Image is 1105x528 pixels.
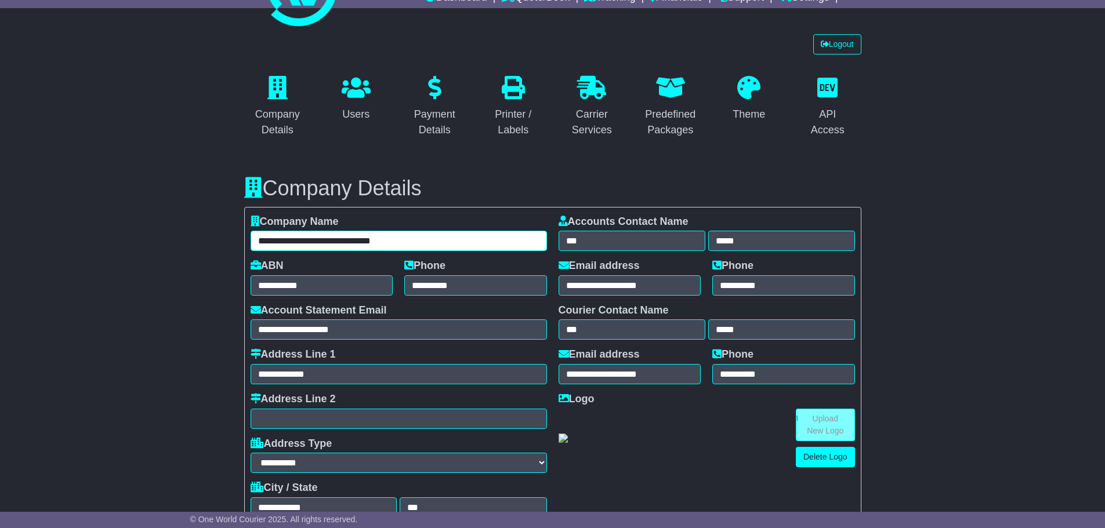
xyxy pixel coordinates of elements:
[251,393,336,406] label: Address Line 2
[559,260,640,272] label: Email address
[244,177,861,200] h3: Company Details
[559,304,669,317] label: Courier Contact Name
[712,260,753,272] label: Phone
[251,304,387,317] label: Account Statement Email
[733,107,765,122] div: Theme
[251,216,339,228] label: Company Name
[794,72,861,142] a: API Access
[401,72,469,142] a: Payment Details
[637,72,704,142] a: Predefined Packages
[559,216,689,228] label: Accounts Contact Name
[480,72,547,142] a: Printer / Labels
[644,107,697,138] div: Predefined Packages
[802,107,854,138] div: API Access
[251,260,284,272] label: ABN
[725,72,773,126] a: Theme
[244,72,311,142] a: Company Details
[487,107,539,138] div: Printer / Labels
[813,34,861,54] a: Logout
[251,348,336,361] label: Address Line 1
[559,434,568,443] img: GetCustomerLogo
[404,260,445,272] label: Phone
[559,72,626,142] a: Carrier Services
[251,438,332,450] label: Address Type
[559,348,640,361] label: Email address
[190,515,358,524] span: © One World Courier 2025. All rights reserved.
[796,447,855,467] a: Delete Logo
[334,72,378,126] a: Users
[251,482,318,494] label: City / State
[796,409,855,441] a: Upload New Logo
[712,348,753,361] label: Phone
[559,393,595,406] label: Logo
[252,107,304,138] div: Company Details
[566,107,618,138] div: Carrier Services
[409,107,461,138] div: Payment Details
[342,107,371,122] div: Users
